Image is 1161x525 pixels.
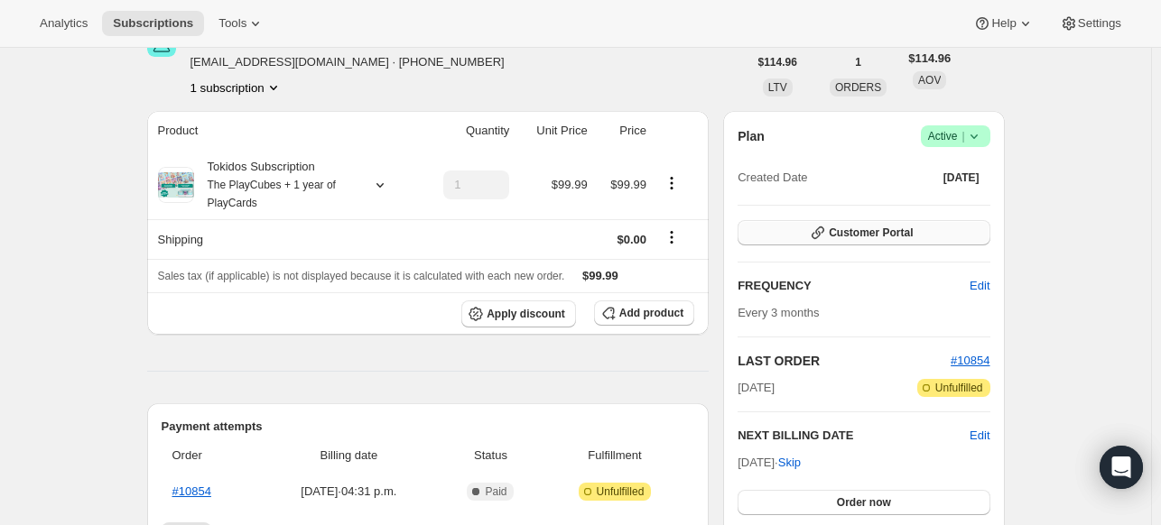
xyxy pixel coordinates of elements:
button: 1 [844,50,872,75]
button: Edit [970,427,989,445]
span: [DATE] [943,170,980,185]
button: Apply discount [461,300,576,327]
h2: Plan [738,127,765,145]
span: Fulfillment [546,447,683,465]
span: [DATE] · 04:31 p.m. [262,483,435,501]
button: [DATE] [933,165,990,190]
button: Settings [1049,11,1132,36]
span: Unfulfilled [935,381,983,395]
button: Skip [767,448,812,477]
span: 1 [855,55,861,69]
span: Tools [218,16,246,31]
th: Product [147,111,419,151]
span: [DATE] · [738,456,801,469]
span: Every 3 months [738,306,819,319]
span: Skip [778,454,801,472]
div: Tokidos Subscription [194,158,357,212]
button: Tools [208,11,275,36]
button: #10854 [951,352,989,370]
span: Add product [619,306,683,320]
button: Order now [738,490,989,515]
h2: Payment attempts [162,418,695,436]
span: [EMAIL_ADDRESS][DOMAIN_NAME] · [PHONE_NUMBER] [190,53,520,71]
span: LTV [768,81,787,94]
span: Subscriptions [113,16,193,31]
button: Subscriptions [102,11,204,36]
a: #10854 [951,354,989,367]
span: Created Date [738,169,807,187]
span: Unfulfilled [597,484,645,499]
span: Status [446,447,535,465]
span: $99.99 [610,178,646,191]
span: AOV [918,74,941,87]
h2: NEXT BILLING DATE [738,427,970,445]
span: $0.00 [617,233,646,246]
button: Shipping actions [657,227,686,247]
span: $114.96 [758,55,797,69]
span: Sales tax (if applicable) is not displayed because it is calculated with each new order. [158,270,565,282]
button: $114.96 [748,50,808,75]
button: Product actions [190,78,283,97]
span: $114.96 [908,50,951,68]
span: ORDERS [835,81,881,94]
h2: LAST ORDER [738,352,951,370]
th: Quantity [418,111,515,151]
button: Add product [594,300,694,326]
a: #10854 [172,484,211,498]
span: $99.99 [582,269,618,282]
span: [DATE] [738,379,775,397]
th: Order [162,436,257,475]
button: Customer Portal [738,220,989,245]
span: Active [928,127,983,145]
span: Analytics [40,16,88,31]
button: Product actions [657,173,686,193]
span: Billing date [262,447,435,465]
span: Help [991,16,1016,31]
button: Analytics [29,11,98,36]
span: Settings [1078,16,1121,31]
button: Edit [959,272,1000,300]
small: The PlayCubes + 1 year of PlayCards [208,179,336,209]
span: Edit [970,277,989,295]
div: Open Intercom Messenger [1100,446,1143,489]
span: Apply discount [487,307,565,321]
span: Customer Portal [829,226,913,240]
span: Order now [837,495,891,510]
th: Shipping [147,219,419,259]
span: | [961,129,964,143]
h2: FREQUENCY [738,277,970,295]
th: Price [593,111,652,151]
button: Help [962,11,1045,36]
span: Paid [485,484,506,499]
span: $99.99 [552,178,588,191]
th: Unit Price [515,111,592,151]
